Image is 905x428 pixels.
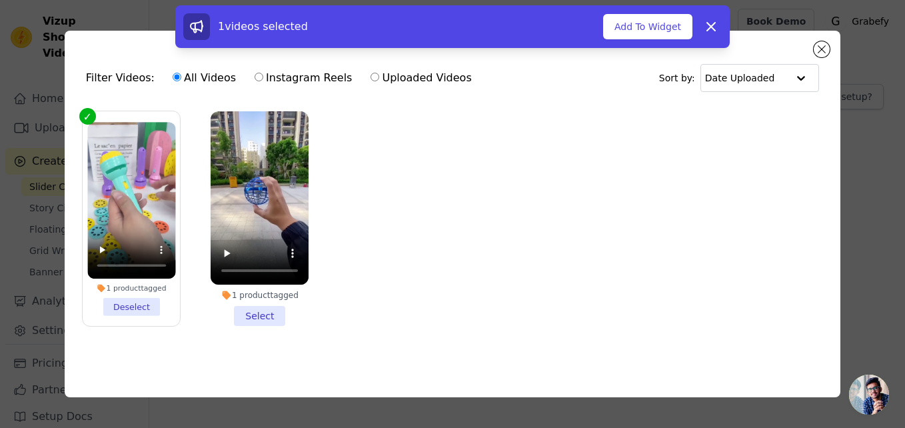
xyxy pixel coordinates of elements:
[659,64,820,92] div: Sort by:
[849,375,889,415] div: Open chat
[211,290,309,301] div: 1 product tagged
[218,20,308,33] span: 1 videos selected
[86,63,479,93] div: Filter Videos:
[87,283,175,293] div: 1 product tagged
[603,14,692,39] button: Add To Widget
[172,69,237,87] label: All Videos
[254,69,353,87] label: Instagram Reels
[370,69,472,87] label: Uploaded Videos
